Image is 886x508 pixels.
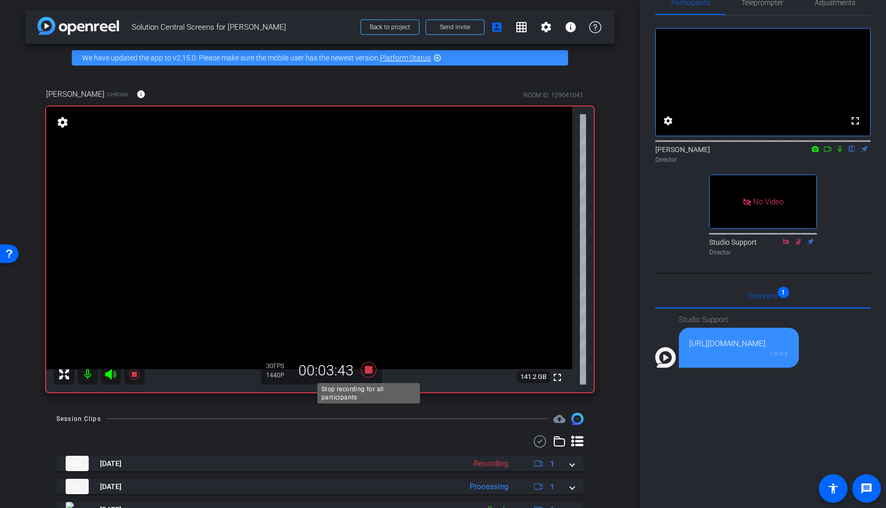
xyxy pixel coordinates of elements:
div: 00:03:43 [292,362,360,379]
mat-icon: settings [662,115,674,127]
div: Studio Support [709,237,817,257]
button: Send invite [426,19,485,35]
img: Session clips [571,413,583,425]
span: Destinations for your clips [553,413,566,425]
div: Studio Support [679,314,799,326]
mat-icon: flip [846,144,858,153]
div: [URL][DOMAIN_NAME] [689,338,789,350]
div: ROOM ID: 129041041 [523,91,583,100]
mat-icon: highlight_off [433,54,441,62]
mat-icon: info [565,21,577,33]
div: Stop recording for all participants [317,383,420,404]
span: Solution Central Screens for [PERSON_NAME] [132,17,354,37]
img: thumb-nail [66,479,89,494]
div: Director [709,248,817,257]
img: Profile [655,347,676,368]
div: [PERSON_NAME] [655,144,871,164]
span: 1 [550,481,554,492]
mat-icon: settings [55,116,70,129]
span: Back to project [370,24,410,31]
span: 1 [550,458,554,469]
mat-icon: cloud_upload [553,413,566,425]
span: Chrome [107,91,129,98]
mat-icon: fullscreen [849,115,861,127]
div: 30 [266,362,292,370]
img: app-logo [37,17,119,35]
span: Send invite [440,23,470,31]
mat-expansion-panel-header: thumb-nail[DATE]Processing1 [56,479,583,494]
span: Everyone [749,292,778,300]
div: We have updated the app to v2.15.0. Please make sure the mobile user has the newest version. [72,50,568,66]
mat-icon: accessibility [827,482,839,495]
button: Back to project [360,19,419,35]
img: thumb-nail [66,456,89,471]
mat-icon: settings [540,21,552,33]
div: Recording [469,458,513,470]
span: [DATE] [100,458,122,469]
mat-icon: grid_on [515,21,528,33]
span: [DATE] [100,481,122,492]
span: 141.2 GB [517,371,550,383]
mat-icon: account_box [491,21,503,33]
mat-icon: fullscreen [551,371,563,384]
div: Director [655,155,871,164]
span: FPS [273,363,284,370]
mat-icon: info [136,90,146,99]
div: Processing [465,481,513,493]
a: Platform Status [380,54,431,62]
span: No Video [753,197,783,206]
mat-icon: message [860,482,873,495]
div: 10:03 [689,350,789,357]
mat-expansion-panel-header: thumb-nail[DATE]Recording1 [56,456,583,471]
div: Session Clips [56,414,101,424]
div: 1440P [266,371,292,379]
span: [PERSON_NAME] [46,89,105,100]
